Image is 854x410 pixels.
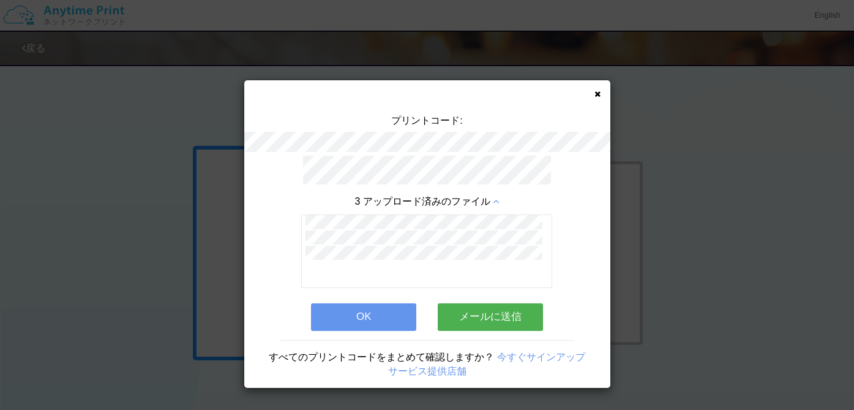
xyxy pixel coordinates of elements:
[391,115,462,126] span: プリントコード:
[311,303,416,330] button: OK
[269,352,494,362] span: すべてのプリントコードをまとめて確認しますか？
[388,366,466,376] a: サービス提供店舗
[355,196,490,207] span: 3 アップロード済みのファイル
[497,352,585,362] a: 今すぐサインアップ
[438,303,543,330] button: メールに送信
